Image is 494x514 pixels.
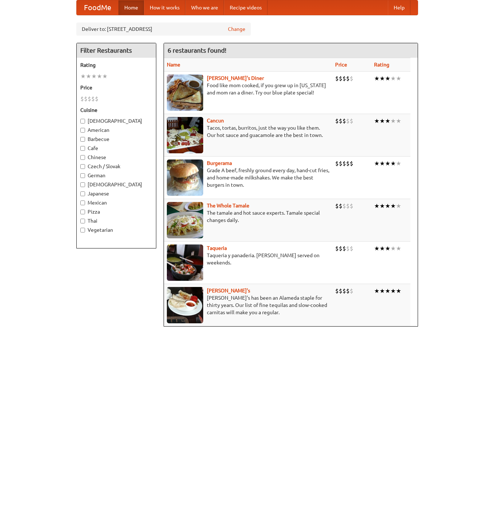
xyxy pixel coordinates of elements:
[346,202,350,210] li: $
[80,199,152,206] label: Mexican
[396,159,401,167] li: ★
[80,163,152,170] label: Czech / Slovak
[80,164,85,169] input: Czech / Slovak
[342,287,346,295] li: $
[390,159,396,167] li: ★
[379,159,385,167] li: ★
[91,95,95,103] li: $
[346,244,350,252] li: $
[385,74,390,82] li: ★
[335,159,339,167] li: $
[390,244,396,252] li: ★
[80,181,152,188] label: [DEMOGRAPHIC_DATA]
[379,117,385,125] li: ★
[207,160,232,166] b: Burgerama
[374,62,389,68] a: Rating
[379,287,385,295] li: ★
[339,74,342,82] li: $
[396,117,401,125] li: ★
[80,72,86,80] li: ★
[339,159,342,167] li: $
[80,208,152,215] label: Pizza
[207,203,249,209] a: The Whole Tamale
[97,72,102,80] li: ★
[167,62,180,68] a: Name
[346,117,350,125] li: $
[80,137,85,142] input: Barbecue
[167,209,329,224] p: The tamale and hot sauce experts. Tamale special changes daily.
[342,244,346,252] li: $
[396,244,401,252] li: ★
[167,244,203,281] img: taqueria.jpg
[374,159,379,167] li: ★
[167,294,329,316] p: [PERSON_NAME]'s has been an Alameda staple for thirty years. Our list of fine tequilas and slow-c...
[167,74,203,111] img: sallys.jpg
[335,117,339,125] li: $
[80,106,152,114] h5: Cuisine
[388,0,410,15] a: Help
[80,145,152,152] label: Cafe
[80,61,152,69] h5: Rating
[80,228,85,232] input: Vegetarian
[102,72,108,80] li: ★
[80,217,152,224] label: Thai
[385,117,390,125] li: ★
[228,25,245,33] a: Change
[167,82,329,96] p: Food like mom cooked, if you grew up in [US_STATE] and mom ran a diner. Try our blue plate special!
[342,117,346,125] li: $
[379,244,385,252] li: ★
[385,159,390,167] li: ★
[167,167,329,189] p: Grade A beef, freshly ground every day, hand-cut fries, and home-made milkshakes. We make the bes...
[335,62,347,68] a: Price
[119,0,144,15] a: Home
[350,117,353,125] li: $
[91,72,97,80] li: ★
[390,117,396,125] li: ★
[350,287,353,295] li: $
[80,155,85,160] input: Chinese
[390,74,396,82] li: ★
[346,287,350,295] li: $
[350,202,353,210] li: $
[167,202,203,238] img: wholetamale.jpg
[339,287,342,295] li: $
[88,95,91,103] li: $
[80,146,85,151] input: Cafe
[335,287,339,295] li: $
[385,287,390,295] li: ★
[167,124,329,139] p: Tacos, tortas, burritos, just the way you like them. Our hot sauce and guacamole are the best in ...
[80,226,152,234] label: Vegetarian
[374,287,379,295] li: ★
[339,202,342,210] li: $
[335,74,339,82] li: $
[339,244,342,252] li: $
[167,159,203,196] img: burgerama.jpg
[374,74,379,82] li: ★
[80,154,152,161] label: Chinese
[385,244,390,252] li: ★
[76,23,251,36] div: Deliver to: [STREET_ADDRESS]
[207,75,264,81] a: [PERSON_NAME]'s Diner
[379,202,385,210] li: ★
[84,95,88,103] li: $
[396,74,401,82] li: ★
[185,0,224,15] a: Who we are
[95,95,99,103] li: $
[207,118,224,124] a: Cancun
[339,117,342,125] li: $
[350,159,353,167] li: $
[80,119,85,124] input: [DEMOGRAPHIC_DATA]
[80,210,85,214] input: Pizza
[342,74,346,82] li: $
[77,43,156,58] h4: Filter Restaurants
[80,117,152,125] label: [DEMOGRAPHIC_DATA]
[335,244,339,252] li: $
[80,191,85,196] input: Japanese
[80,190,152,197] label: Japanese
[396,202,401,210] li: ★
[346,159,350,167] li: $
[80,135,152,143] label: Barbecue
[80,126,152,134] label: American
